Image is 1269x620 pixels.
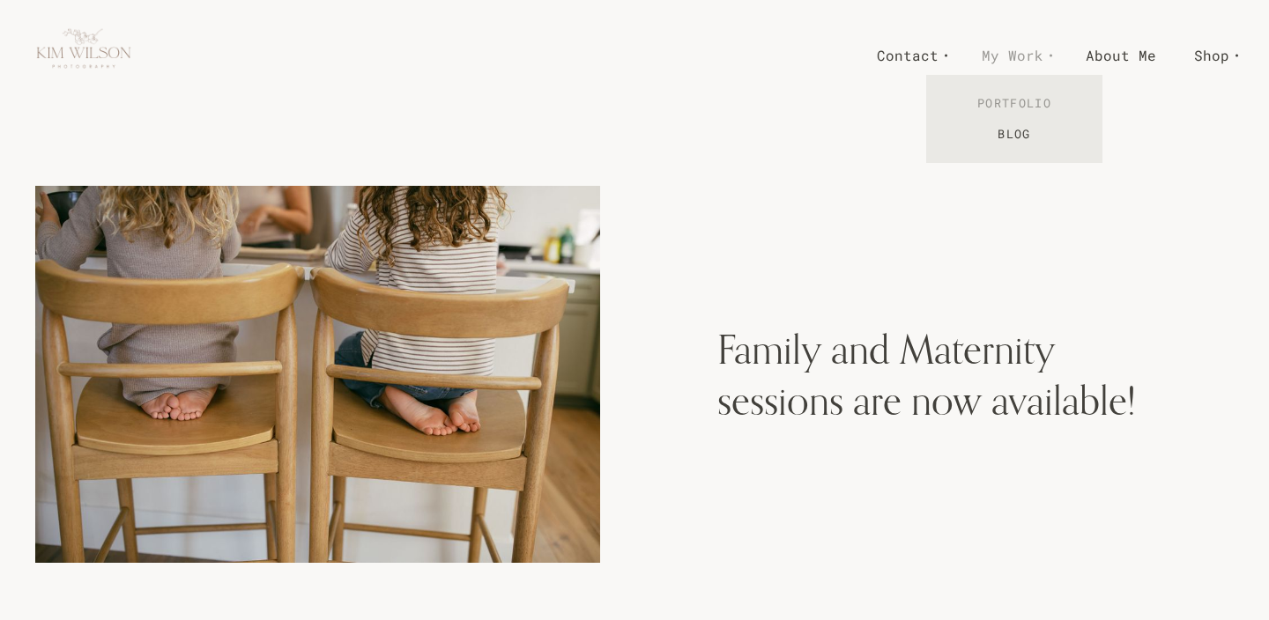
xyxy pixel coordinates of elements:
img: Kim Wilson Photography [35,7,132,104]
a: My Work [962,40,1066,70]
a: Shop [1175,40,1252,70]
h1: Family and Maternity sessions are now available! [717,323,1185,426]
a: About Me [1066,40,1175,70]
a: Portfolio [926,88,1102,119]
img: 156A4788-ab827119-1500.jpg [35,186,600,562]
a: Blog [926,119,1102,150]
span: Shop [1194,42,1229,68]
span: Contact [877,42,939,68]
span: My Work [982,42,1043,68]
a: Contact [858,40,962,70]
